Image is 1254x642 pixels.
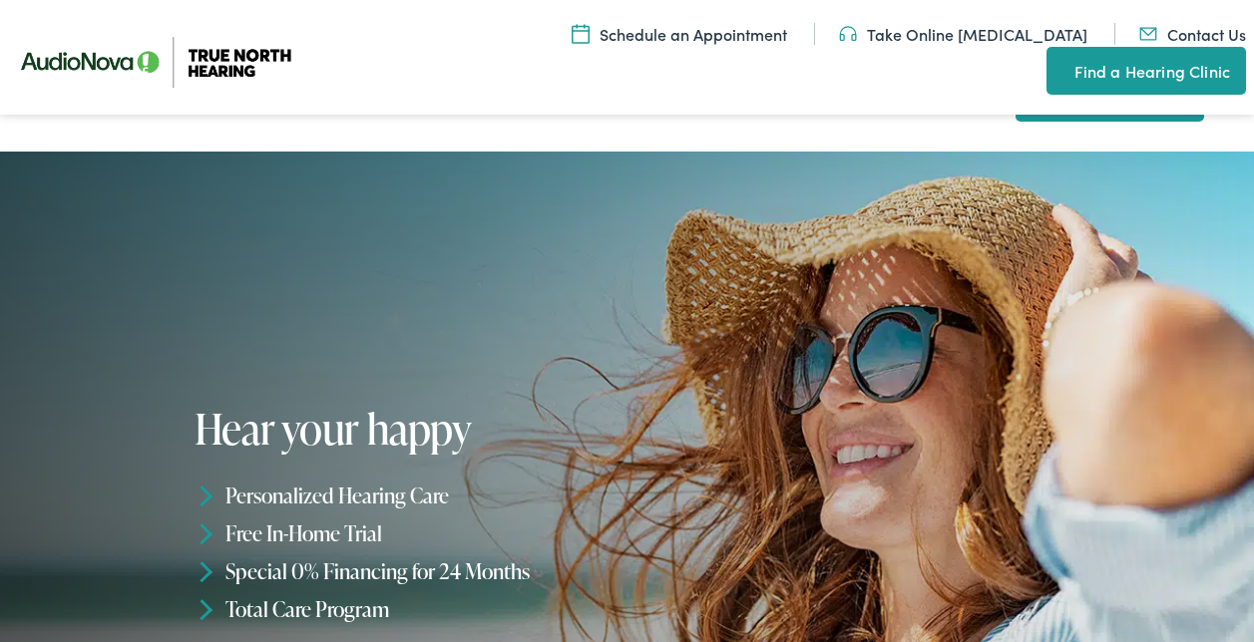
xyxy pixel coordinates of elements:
a: Find a Hearing Clinic [1046,47,1246,95]
img: Headphones icon in color code ffb348 [839,23,857,45]
li: Total Care Program [195,590,633,628]
a: Schedule an Appointment [572,23,787,45]
a: Take Online [MEDICAL_DATA] [839,23,1087,45]
img: Mail icon in color code ffb348, used for communication purposes [1139,23,1157,45]
li: Free In-Home Trial [195,514,633,552]
li: Special 0% Financing for 24 Months [195,552,633,590]
a: Contact Us [1139,23,1246,45]
h1: Hear your happy [195,406,633,452]
img: Icon symbolizing a calendar in color code ffb348 [572,23,590,45]
li: Personalized Hearing Care [195,477,633,514]
img: utility icon [1046,59,1064,83]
